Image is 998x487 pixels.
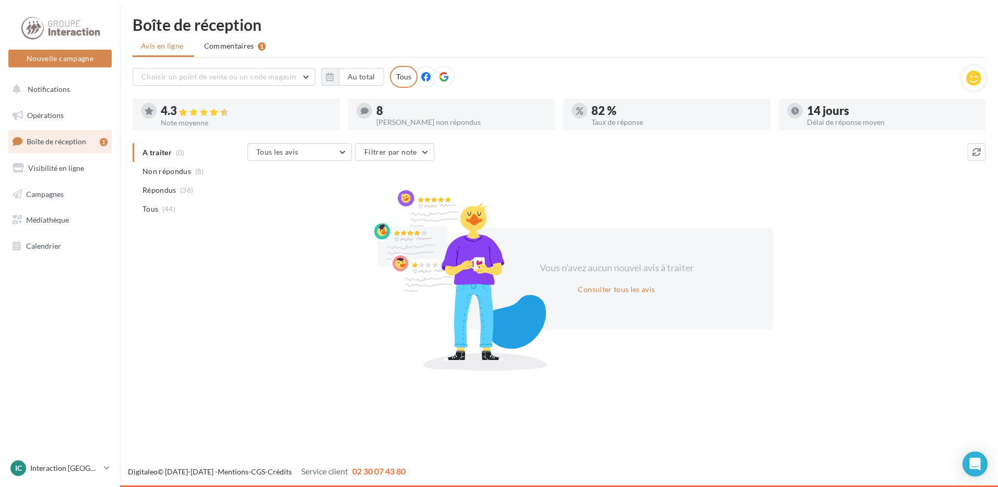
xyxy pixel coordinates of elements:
[142,166,191,177] span: Non répondus
[27,111,64,120] span: Opérations
[142,204,158,214] span: Tous
[591,105,762,117] div: 82 %
[128,467,406,476] span: © [DATE]-[DATE] - - -
[247,143,352,161] button: Tous les avis
[133,68,315,86] button: Choisir un point de vente ou un code magasin
[376,105,547,117] div: 8
[218,467,248,476] a: Mentions
[6,105,114,126] a: Opérations
[339,68,384,86] button: Au total
[26,241,61,250] span: Calendrier
[161,119,331,126] div: Note moyenne
[195,167,204,176] span: (8)
[28,164,84,172] span: Visibilité en ligne
[6,130,114,153] a: Boîte de réception1
[30,463,100,473] p: Interaction [GEOGRAPHIC_DATA]
[204,41,254,51] span: Commentaires
[807,105,978,117] div: 14 jours
[6,183,114,205] a: Campagnes
[256,147,299,156] span: Tous les avis
[26,189,64,198] span: Campagnes
[6,78,110,100] button: Notifications
[8,458,112,478] a: IC Interaction [GEOGRAPHIC_DATA]
[6,157,114,179] a: Visibilité en ligne
[251,467,265,476] a: CGS
[6,235,114,257] a: Calendrier
[574,283,659,296] button: Consulter tous les avis
[6,209,114,231] a: Médiathèque
[390,66,418,88] div: Tous
[376,119,547,126] div: [PERSON_NAME] non répondus
[963,451,988,477] div: Open Intercom Messenger
[355,143,434,161] button: Filtrer par note
[301,466,348,476] span: Service client
[807,119,978,126] div: Délai de réponse moyen
[258,42,266,51] div: 1
[27,137,86,146] span: Boîte de réception
[142,185,176,195] span: Répondus
[128,467,158,476] a: Digitaleo
[591,119,762,126] div: Taux de réponse
[161,105,331,117] div: 4.3
[321,68,384,86] button: Au total
[180,186,193,194] span: (36)
[28,85,70,94] span: Notifications
[133,17,985,32] div: Boîte de réception
[141,72,296,81] span: Choisir un point de vente ou un code magasin
[352,466,406,476] span: 02 30 07 43 80
[268,467,292,476] a: Crédits
[527,261,706,275] div: Vous n'avez aucun nouvel avis à traiter
[8,50,112,67] button: Nouvelle campagne
[26,215,69,224] span: Médiathèque
[15,463,22,473] span: IC
[100,138,108,146] div: 1
[162,205,175,213] span: (44)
